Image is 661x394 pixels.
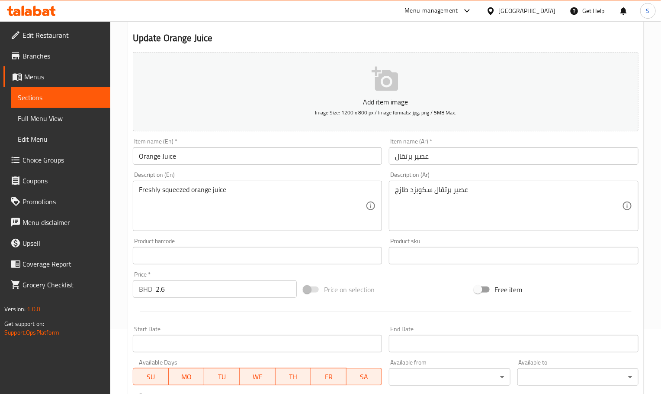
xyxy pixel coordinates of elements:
[11,129,110,150] a: Edit Menu
[3,46,110,66] a: Branches
[646,6,650,16] span: S
[22,217,103,228] span: Menu disclaimer
[4,303,26,315] span: Version:
[156,280,297,298] input: Please enter price
[208,371,236,383] span: TU
[240,368,275,385] button: WE
[389,147,639,165] input: Enter name Ar
[139,186,366,227] textarea: Freshly squeezed orange juice
[3,150,110,170] a: Choice Groups
[499,6,556,16] div: [GEOGRAPHIC_DATA]
[22,51,103,61] span: Branches
[389,368,510,386] div: ​
[350,371,379,383] span: SA
[172,371,201,383] span: MO
[517,368,639,386] div: ​
[204,368,240,385] button: TU
[395,186,622,227] textarea: عصير برتقال سكويزد طازج
[137,371,165,383] span: SU
[133,368,169,385] button: SU
[315,107,456,117] span: Image Size: 1200 x 800 px / Image formats: jpg, png / 5MB Max.
[3,254,110,274] a: Coverage Report
[22,280,103,290] span: Grocery Checklist
[133,247,382,264] input: Please enter product barcode
[3,191,110,212] a: Promotions
[347,368,382,385] button: SA
[3,233,110,254] a: Upsell
[22,30,103,40] span: Edit Restaurant
[311,368,347,385] button: FR
[27,303,40,315] span: 1.0.0
[169,368,204,385] button: MO
[22,176,103,186] span: Coupons
[3,170,110,191] a: Coupons
[314,371,343,383] span: FR
[389,247,639,264] input: Please enter product sku
[18,134,103,144] span: Edit Menu
[405,6,458,16] div: Menu-management
[22,155,103,165] span: Choice Groups
[22,196,103,207] span: Promotions
[146,97,625,107] p: Add item image
[3,25,110,46] a: Edit Restaurant
[279,371,308,383] span: TH
[4,327,59,338] a: Support.OpsPlatform
[22,238,103,248] span: Upsell
[3,212,110,233] a: Menu disclaimer
[18,92,103,103] span: Sections
[11,108,110,129] a: Full Menu View
[133,32,639,45] h2: Update Orange Juice
[11,87,110,108] a: Sections
[324,284,375,295] span: Price on selection
[24,72,103,82] span: Menus
[18,113,103,124] span: Full Menu View
[133,147,382,165] input: Enter name En
[3,66,110,87] a: Menus
[133,52,639,131] button: Add item imageImage Size: 1200 x 800 px / Image formats: jpg, png / 5MB Max.
[139,284,152,294] p: BHD
[243,371,272,383] span: WE
[3,274,110,295] a: Grocery Checklist
[22,259,103,269] span: Coverage Report
[495,284,523,295] span: Free item
[4,318,44,329] span: Get support on:
[276,368,311,385] button: TH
